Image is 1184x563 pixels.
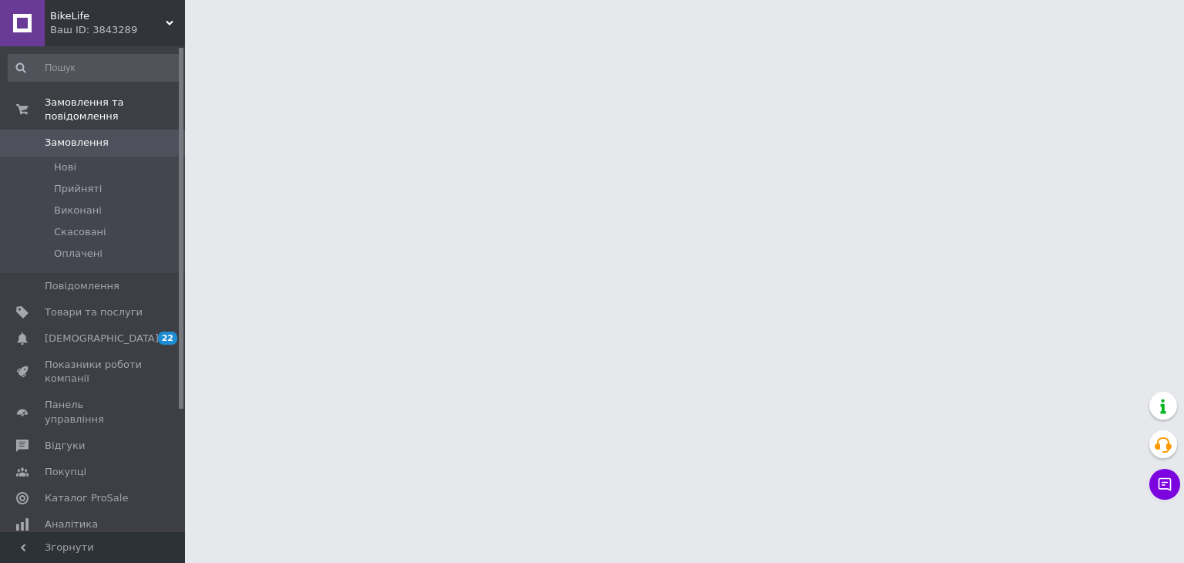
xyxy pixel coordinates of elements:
[54,182,102,196] span: Прийняті
[54,160,76,174] span: Нові
[45,439,85,453] span: Відгуки
[45,398,143,426] span: Панель управління
[45,96,185,123] span: Замовлення та повідомлення
[45,136,109,150] span: Замовлення
[45,358,143,386] span: Показники роботи компанії
[45,305,143,319] span: Товари та послуги
[45,491,128,505] span: Каталог ProSale
[8,54,182,82] input: Пошук
[54,247,103,261] span: Оплачені
[45,517,98,531] span: Аналітика
[45,465,86,479] span: Покупці
[45,332,159,346] span: [DEMOGRAPHIC_DATA]
[50,23,185,37] div: Ваш ID: 3843289
[50,9,166,23] span: BikeLife
[54,225,106,239] span: Скасовані
[158,332,177,345] span: 22
[1149,469,1180,500] button: Чат з покупцем
[54,204,102,217] span: Виконані
[45,279,119,293] span: Повідомлення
